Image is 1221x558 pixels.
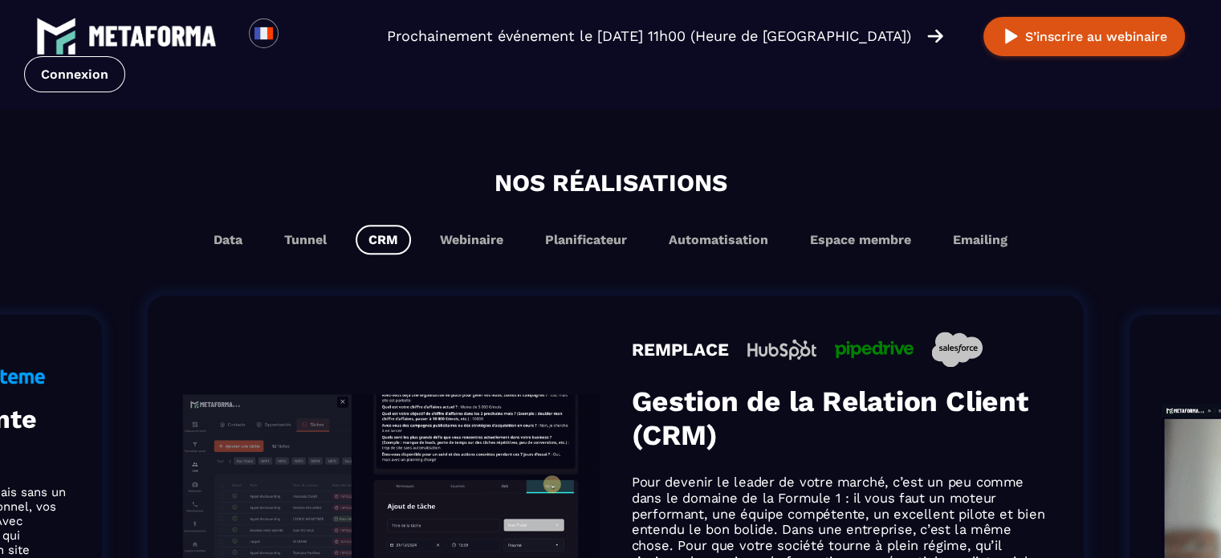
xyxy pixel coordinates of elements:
img: arrow-right [927,27,943,45]
img: icon [835,340,914,357]
button: CRM [356,225,411,255]
img: logo [36,16,76,56]
h2: Nos réalisations [16,165,1205,201]
button: Emailing [940,225,1020,255]
img: icon [747,339,817,360]
button: Automatisation [656,225,781,255]
button: Tunnel [271,225,340,255]
button: Webinaire [427,225,516,255]
img: logo [88,26,217,47]
img: play [1001,26,1021,47]
input: Search for option [292,26,304,46]
h3: Gestion de la Relation Client (CRM) [632,385,1048,452]
button: S’inscrire au webinaire [983,17,1185,56]
img: icon [932,332,983,367]
a: Connexion [24,56,125,92]
h4: REMPLACE [632,339,730,360]
button: Espace membre [797,225,924,255]
p: Prochainement événement le [DATE] 11h00 (Heure de [GEOGRAPHIC_DATA]) [387,25,911,47]
div: Search for option [279,18,318,54]
button: Data [201,225,255,255]
button: Planificateur [532,225,640,255]
img: fr [254,23,274,43]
